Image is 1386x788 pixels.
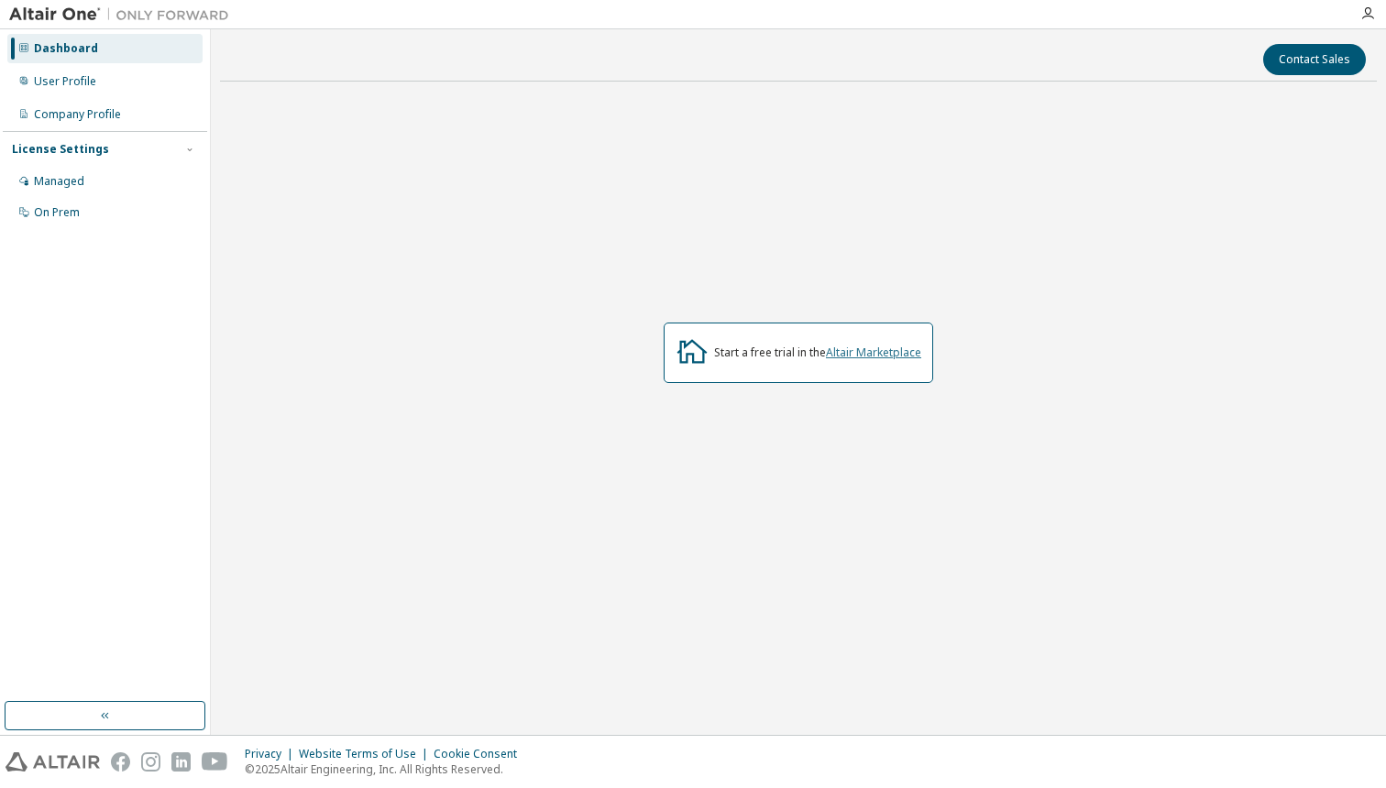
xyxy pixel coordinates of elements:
[111,752,130,772] img: facebook.svg
[34,205,80,220] div: On Prem
[12,142,109,157] div: License Settings
[141,752,160,772] img: instagram.svg
[714,345,921,360] div: Start a free trial in the
[245,761,528,777] p: © 2025 Altair Engineering, Inc. All Rights Reserved.
[1263,44,1366,75] button: Contact Sales
[34,174,84,189] div: Managed
[171,752,191,772] img: linkedin.svg
[34,41,98,56] div: Dashboard
[202,752,228,772] img: youtube.svg
[245,747,299,761] div: Privacy
[34,107,121,122] div: Company Profile
[434,747,528,761] div: Cookie Consent
[299,747,434,761] div: Website Terms of Use
[5,752,100,772] img: altair_logo.svg
[9,5,238,24] img: Altair One
[34,74,96,89] div: User Profile
[826,345,921,360] a: Altair Marketplace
